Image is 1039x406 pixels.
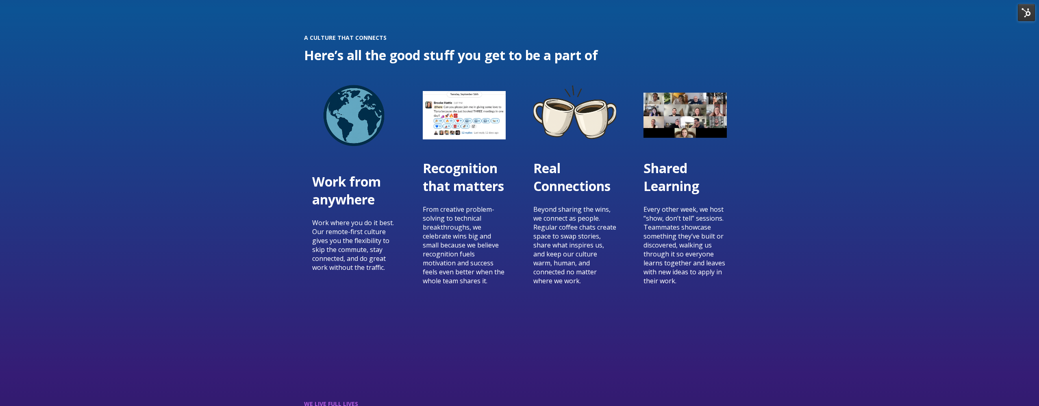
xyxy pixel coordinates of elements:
[423,91,506,139] img: Shoutouts
[643,93,727,138] img: Team Meeting
[533,159,611,195] span: Real Connections
[533,74,617,157] img: two coffee cups
[423,205,504,285] span: From creative problem-solving to technical breakthroughs, we celebrate wins big and small because...
[643,159,699,195] span: Shared Learning
[312,173,381,208] span: Work from anywhere
[533,205,616,285] span: Beyond sharing the wins, we connect as people. Regular coffee chats create space to swap stories,...
[643,205,725,285] span: Every other week, we host “show, don’t tell” sessions. Teammates showcase something they’ve built...
[423,159,504,195] span: Recognition that matters
[304,34,735,42] span: A CULTURE THAT CONNECTS
[312,218,394,272] span: Work where you do it best. Our remote-first culture gives you the flexibility to skip the commute...
[1018,4,1035,21] img: HubSpot Tools Menu Toggle
[312,74,396,157] img: world icon-1
[304,46,598,64] span: Here’s all the good stuff you get to be a part of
